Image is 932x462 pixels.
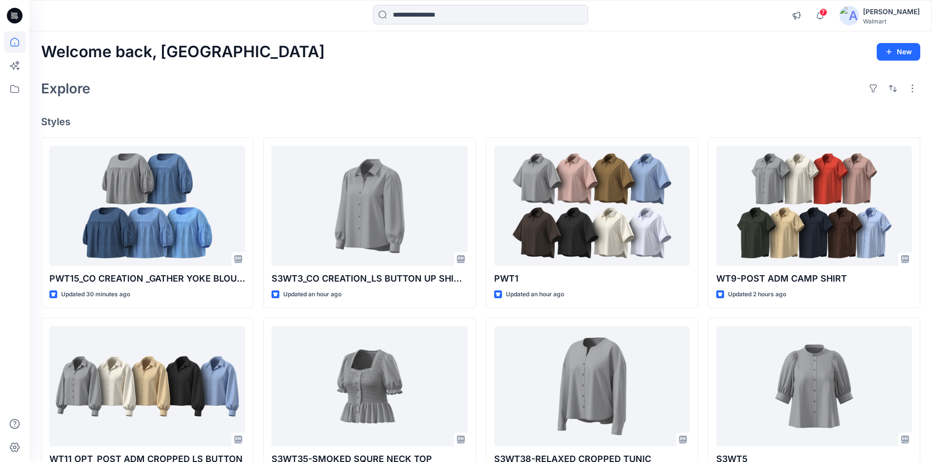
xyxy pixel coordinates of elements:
p: PWT1 [494,272,690,286]
img: avatar [840,6,859,25]
h2: Welcome back, [GEOGRAPHIC_DATA] [41,43,325,61]
span: 7 [819,8,827,16]
a: WT9-POST ADM CAMP SHIRT [716,146,912,266]
div: Walmart [863,18,920,25]
p: PWT15_CO CREATION _GATHER YOKE BLOUSE [49,272,245,286]
p: S3WT3_CO CREATION_LS BUTTON UP SHIRT W-GATHERED SLEEVE [272,272,467,286]
div: [PERSON_NAME] [863,6,920,18]
a: PWT15_CO CREATION _GATHER YOKE BLOUSE [49,146,245,266]
a: PWT1 [494,146,690,266]
p: WT9-POST ADM CAMP SHIRT [716,272,912,286]
a: S3WT5 [716,326,912,447]
a: S3WT3_CO CREATION_LS BUTTON UP SHIRT W-GATHERED SLEEVE [272,146,467,266]
p: Updated an hour ago [283,289,341,300]
p: Updated an hour ago [506,289,564,300]
p: Updated 30 minutes ago [61,289,130,300]
p: Updated 2 hours ago [728,289,786,300]
a: WT11 OPT_POST ADM CROPPED LS BUTTON [49,326,245,447]
a: S3WT38-RELAXED CROPPED TUNIC [494,326,690,447]
button: New [877,43,920,61]
h4: Styles [41,116,920,128]
a: S3WT35-SMOKED SQURE NECK TOP [272,326,467,447]
h2: Explore [41,81,91,96]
